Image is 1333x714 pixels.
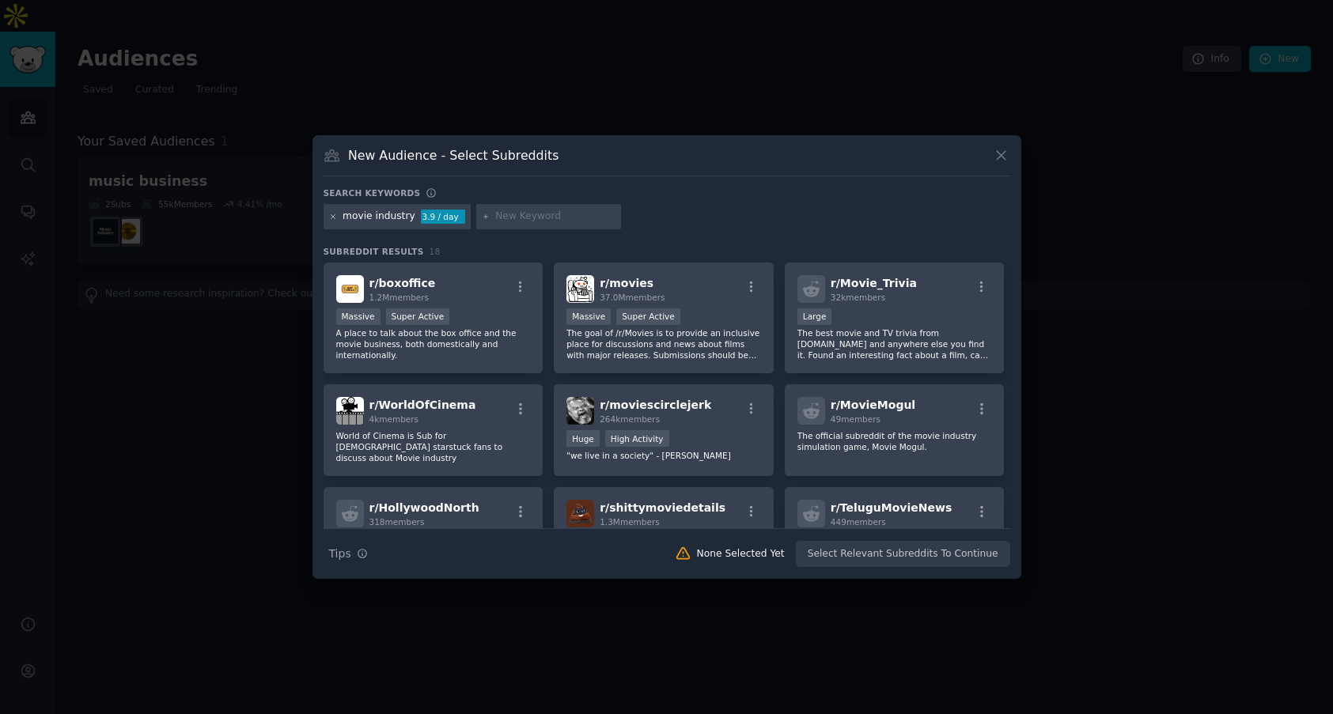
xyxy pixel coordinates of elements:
[600,293,665,302] span: 37.0M members
[831,399,915,411] span: r/ MovieMogul
[605,430,669,447] div: High Activity
[566,430,600,447] div: Huge
[616,308,680,325] div: Super Active
[348,147,559,164] h3: New Audience - Select Subreddits
[369,501,479,514] span: r/ HollywoodNorth
[831,293,885,302] span: 32k members
[697,547,785,561] div: None Selected Yet
[324,246,424,257] span: Subreddit Results
[831,277,917,289] span: r/ Movie_Trivia
[386,308,450,325] div: Super Active
[495,210,615,224] input: New Keyword
[369,414,419,424] span: 4k members
[336,275,364,303] img: boxoffice
[336,327,531,361] p: A place to talk about the box office and the movie business, both domestically and internationally.
[324,540,373,568] button: Tips
[600,399,711,411] span: r/ moviescirclejerk
[566,327,761,361] p: The goal of /r/Movies is to provide an inclusive place for discussions and news about films with ...
[797,327,992,361] p: The best movie and TV trivia from [DOMAIN_NAME] and anywhere else you find it. Found an interesti...
[831,414,880,424] span: 49 members
[369,277,436,289] span: r/ boxoffice
[566,308,611,325] div: Massive
[430,247,441,256] span: 18
[566,450,761,461] p: "we live in a society" - [PERSON_NAME]
[831,501,952,514] span: r/ TeluguMovieNews
[566,275,594,303] img: movies
[600,517,660,527] span: 1.3M members
[831,517,886,527] span: 449 members
[329,546,351,562] span: Tips
[797,308,832,325] div: Large
[324,187,421,198] h3: Search keywords
[600,277,653,289] span: r/ movies
[421,210,465,224] div: 3.9 / day
[336,430,531,463] p: World of Cinema is Sub for [DEMOGRAPHIC_DATA] starstuck fans to discuss about Movie industry
[369,517,425,527] span: 318 members
[600,501,725,514] span: r/ shittymoviedetails
[566,397,594,425] img: moviescirclejerk
[343,210,415,224] div: movie industry
[369,293,430,302] span: 1.2M members
[336,308,381,325] div: Massive
[336,397,364,425] img: WorldOfCinema
[369,399,476,411] span: r/ WorldOfCinema
[600,414,660,424] span: 264k members
[797,430,992,452] p: The official subreddit of the movie industry simulation game, Movie Mogul.
[566,500,594,527] img: shittymoviedetails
